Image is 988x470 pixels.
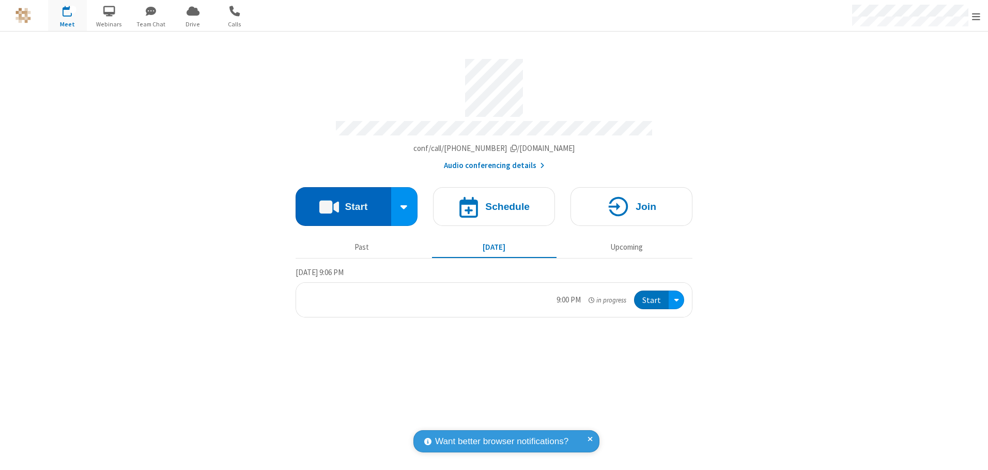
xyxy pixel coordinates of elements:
[432,237,557,257] button: [DATE]
[669,291,684,310] div: Open menu
[215,20,254,29] span: Calls
[132,20,171,29] span: Team Chat
[391,187,418,226] div: Start conference options
[557,294,581,306] div: 9:00 PM
[48,20,87,29] span: Meet
[636,202,656,211] h4: Join
[564,237,689,257] button: Upcoming
[435,435,568,448] span: Want better browser notifications?
[413,143,575,153] span: Copy my meeting room link
[90,20,129,29] span: Webinars
[570,187,692,226] button: Join
[413,143,575,155] button: Copy my meeting room linkCopy my meeting room link
[300,237,424,257] button: Past
[433,187,555,226] button: Schedule
[296,266,692,318] section: Today's Meetings
[589,295,626,305] em: in progress
[634,291,669,310] button: Start
[16,8,31,23] img: QA Selenium DO NOT DELETE OR CHANGE
[485,202,530,211] h4: Schedule
[345,202,367,211] h4: Start
[296,267,344,277] span: [DATE] 9:06 PM
[174,20,212,29] span: Drive
[444,160,545,172] button: Audio conferencing details
[296,187,391,226] button: Start
[296,51,692,172] section: Account details
[70,6,76,13] div: 1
